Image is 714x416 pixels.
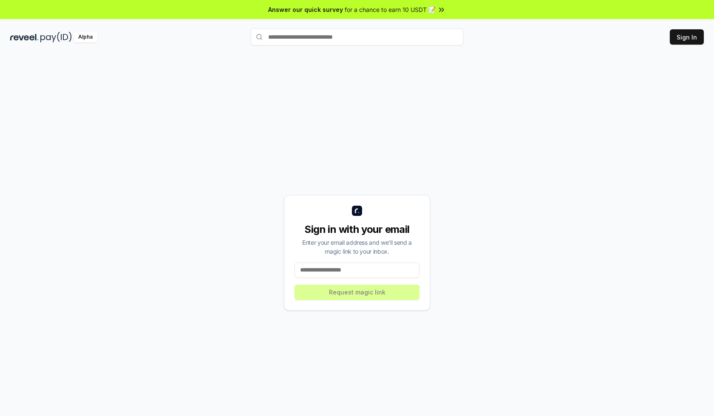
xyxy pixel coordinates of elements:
[40,32,72,42] img: pay_id
[345,5,436,14] span: for a chance to earn 10 USDT 📝
[352,206,362,216] img: logo_small
[10,32,39,42] img: reveel_dark
[74,32,97,42] div: Alpha
[670,29,704,45] button: Sign In
[295,223,419,236] div: Sign in with your email
[295,238,419,256] div: Enter your email address and we’ll send a magic link to your inbox.
[268,5,343,14] span: Answer our quick survey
